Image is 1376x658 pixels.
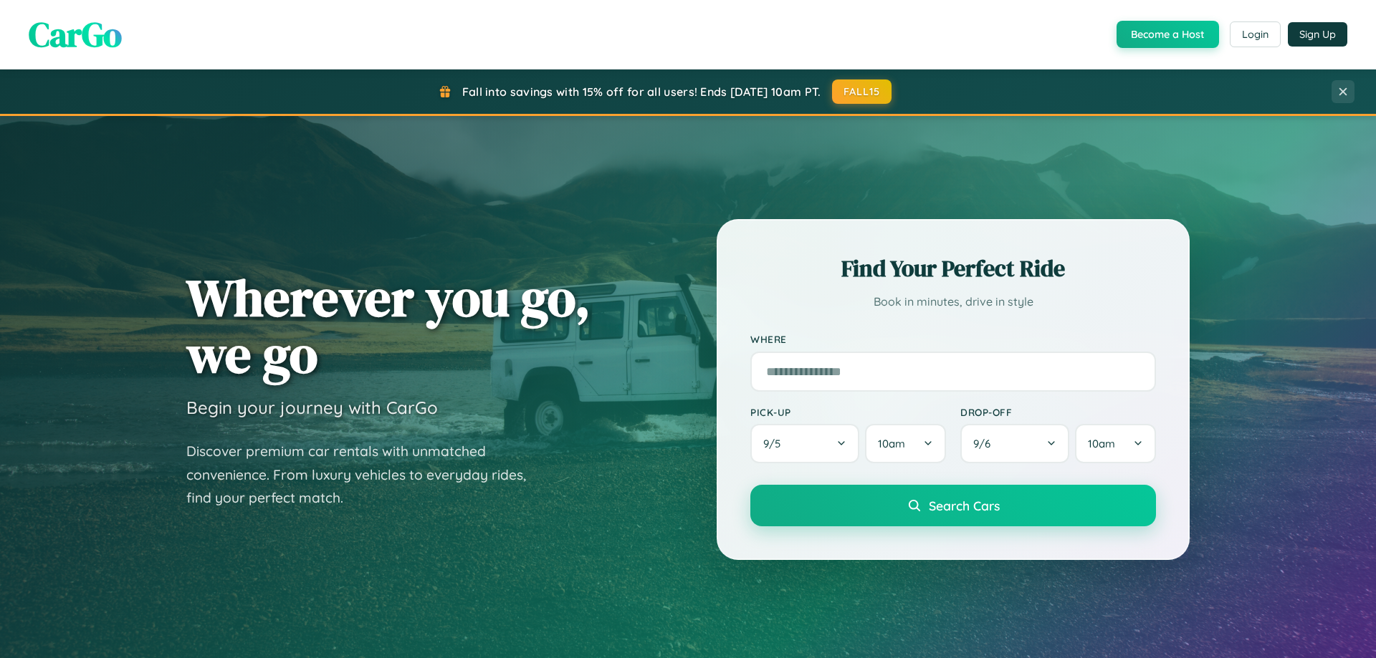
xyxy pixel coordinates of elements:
[1288,22,1347,47] button: Sign Up
[462,84,821,99] span: Fall into savings with 15% off for all users! Ends [DATE] 10am PT.
[186,269,591,382] h1: Wherever you go, we go
[1117,21,1219,48] button: Become a Host
[865,424,946,463] button: 10am
[750,424,859,463] button: 9/5
[750,334,1156,346] label: Where
[750,291,1156,312] p: Book in minutes, drive in style
[960,406,1156,418] label: Drop-off
[878,437,905,450] span: 10am
[750,485,1156,526] button: Search Cars
[1088,437,1115,450] span: 10am
[832,79,892,104] button: FALL15
[973,437,998,450] span: 9 / 6
[29,11,122,58] span: CarGo
[750,253,1156,284] h2: Find Your Perfect Ride
[1075,424,1156,463] button: 10am
[763,437,788,450] span: 9 / 5
[929,498,1000,513] span: Search Cars
[750,406,946,418] label: Pick-up
[186,440,545,510] p: Discover premium car rentals with unmatched convenience. From luxury vehicles to everyday rides, ...
[1230,21,1281,47] button: Login
[960,424,1069,463] button: 9/6
[186,397,438,418] h3: Begin your journey with CarGo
